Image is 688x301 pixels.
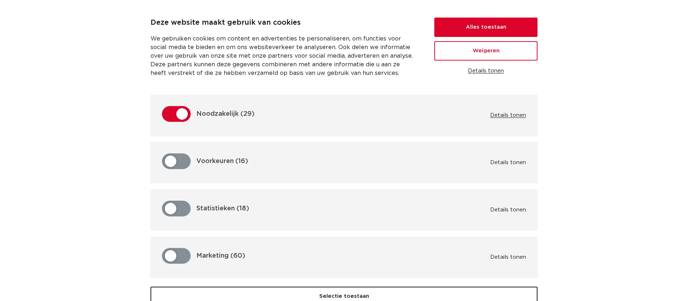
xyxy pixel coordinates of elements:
[490,159,526,166] button: Details tonen
[196,252,245,260] p: Marketing
[490,254,526,261] button: Details tonen
[196,110,254,118] p: Noodzakelijk
[150,34,417,77] p: We gebruiken cookies om content en advertenties te personaliseren, om functies voor social media ...
[196,157,248,166] p: Voorkeuren
[490,207,526,213] button: Details tonen
[434,18,537,37] button: Alles toestaan
[490,112,526,119] button: Details tonen
[434,41,537,61] button: Weigeren
[434,65,537,77] button: Details tonen
[150,17,417,29] p: Deze website maakt gebruik van cookies
[196,204,249,213] p: Statistieken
